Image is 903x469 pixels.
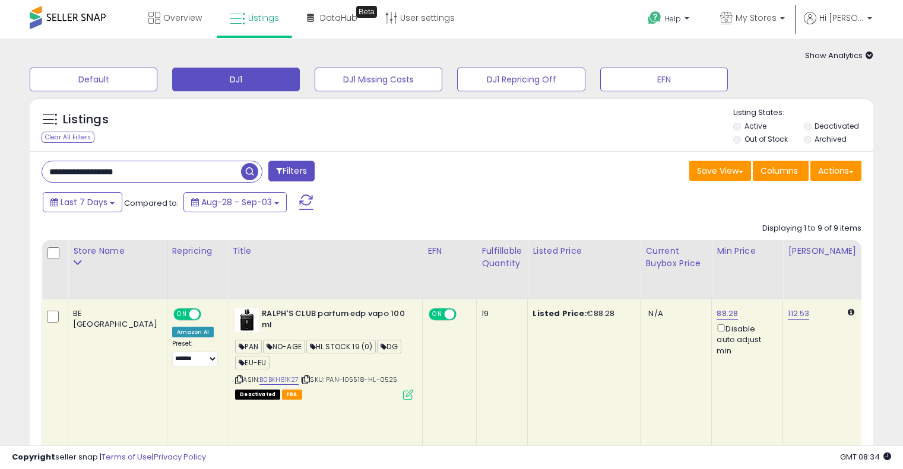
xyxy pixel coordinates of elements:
div: EFN [427,245,471,257]
div: Amazon AI [172,327,214,337]
span: ON [175,310,189,320]
div: [PERSON_NAME] [788,245,858,257]
h5: Listings [63,111,109,128]
span: PAN [235,340,262,353]
button: Filters [268,161,315,181]
span: Compared to: [124,197,179,209]
div: €88.28 [533,308,631,319]
a: 112.53 [788,308,809,320]
p: Listing States: [733,107,873,119]
button: Aug-28 - Sep-03 [183,192,287,212]
button: Last 7 Days [43,192,122,212]
span: Overview [163,12,202,24]
span: | SKU: PAN-105518-HL-0525 [300,375,397,384]
button: EFN [600,68,728,91]
span: Show Analytics [805,50,873,61]
strong: Copyright [12,451,55,462]
span: DG [377,340,401,353]
div: Listed Price [533,245,635,257]
div: Displaying 1 to 9 of 9 items [762,223,861,234]
button: Save View [689,161,751,181]
button: DJ1 [172,68,300,91]
div: Current Buybox Price [645,245,706,270]
div: ASIN: [235,308,413,398]
span: ON [430,310,445,320]
span: My Stores [736,12,777,24]
button: Actions [810,161,861,181]
label: Active [744,121,766,131]
a: 88.28 [717,308,738,320]
span: Aug-28 - Sep-03 [201,196,272,208]
div: seller snap | | [12,452,206,463]
label: Archived [815,134,847,144]
div: Min Price [717,245,778,257]
button: Columns [753,161,809,181]
div: Tooltip anchor [356,6,377,18]
b: Listed Price: [533,308,587,319]
span: Columns [761,165,798,177]
button: DJ1 Missing Costs [315,68,442,91]
i: Get Help [647,11,662,25]
span: Hi [PERSON_NAME] [819,12,864,24]
div: Preset: [172,340,218,366]
label: Deactivated [815,121,859,131]
div: Fulfillable Quantity [481,245,522,270]
div: Clear All Filters [42,132,94,143]
span: OFF [199,310,218,320]
a: Terms of Use [102,451,152,462]
span: Help [665,14,681,24]
a: Hi [PERSON_NAME] [804,12,872,39]
a: Help [638,2,701,39]
button: DJ1 Repricing Off [457,68,585,91]
div: Repricing [172,245,223,257]
span: N/A [648,308,663,319]
span: EU-EU [235,356,270,369]
a: B0BKH81K27 [259,375,299,385]
span: FBA [282,390,302,400]
div: Disable auto adjust min [717,322,774,356]
a: Privacy Policy [154,451,206,462]
span: OFF [455,310,474,320]
span: All listings that are unavailable for purchase on Amazon for any reason other than out-of-stock [235,390,280,400]
img: 31VplE2-85L._SL40_.jpg [235,308,259,332]
span: Listings [248,12,279,24]
label: Out of Stock [744,134,788,144]
span: 2025-09-11 08:34 GMT [840,451,891,462]
button: Default [30,68,157,91]
span: Last 7 Days [61,196,107,208]
span: DataHub [320,12,357,24]
span: HL STOCK 19 (0) [306,340,376,353]
div: BE [GEOGRAPHIC_DATA] [73,308,158,330]
div: Title [232,245,417,257]
b: RALPH'S CLUB parfum edp vapo 100 ml [262,308,406,333]
div: 19 [481,308,518,319]
span: NO-AGE [263,340,305,353]
div: Store Name [73,245,162,257]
